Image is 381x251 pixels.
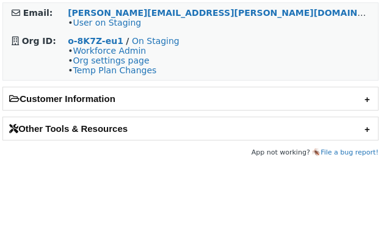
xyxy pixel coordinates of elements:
[73,46,146,56] a: Workforce Admin
[68,46,156,75] span: • • •
[321,148,379,156] a: File a bug report!
[2,147,379,159] footer: App not working? 🪳
[22,36,56,46] strong: Org ID:
[73,18,141,27] a: User on Staging
[132,36,180,46] a: On Staging
[73,56,149,65] a: Org settings page
[68,36,123,46] a: o-8K7Z-eu1
[68,18,141,27] span: •
[23,8,53,18] strong: Email:
[3,87,378,110] h2: Customer Information
[73,65,156,75] a: Temp Plan Changes
[126,36,129,46] strong: /
[3,117,378,140] h2: Other Tools & Resources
